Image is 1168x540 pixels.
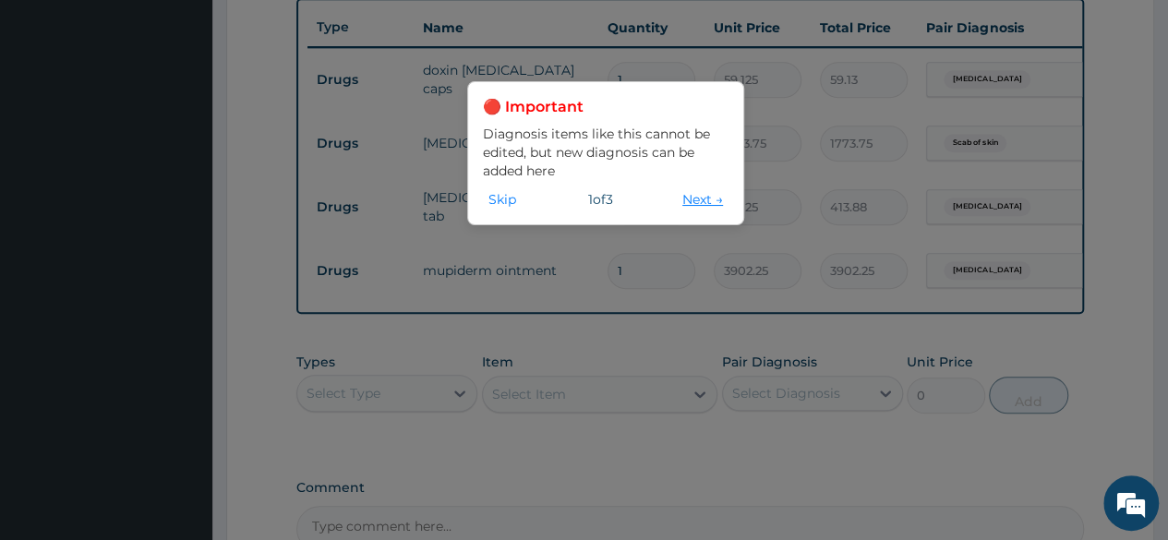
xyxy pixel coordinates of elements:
button: Skip [483,189,522,210]
span: 1 of 3 [588,190,613,209]
span: We're online! [107,156,255,342]
h3: 🔴 Important [483,97,728,117]
textarea: Type your message and hit 'Enter' [9,351,352,415]
div: Minimize live chat window [303,9,347,54]
p: Diagnosis items like this cannot be edited, but new diagnosis can be added here [483,125,728,180]
div: Chat with us now [96,103,310,127]
img: d_794563401_company_1708531726252_794563401 [34,92,75,138]
button: Next → [677,189,728,210]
